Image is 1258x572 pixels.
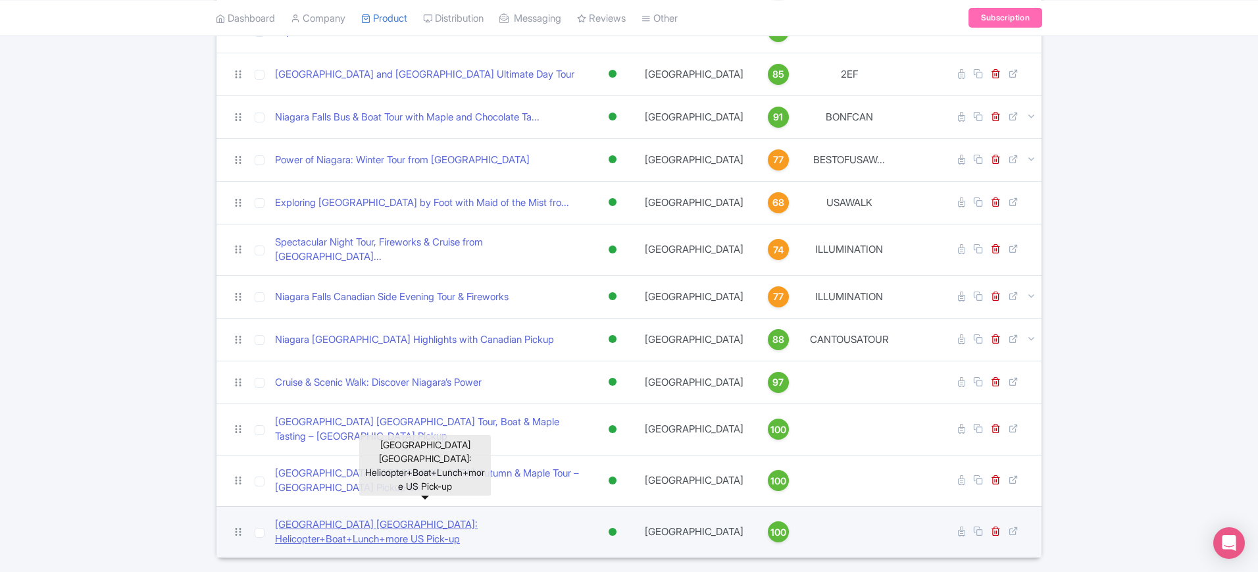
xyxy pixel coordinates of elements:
div: Active [606,330,619,349]
span: 77 [773,290,784,304]
span: 77 [773,153,784,167]
td: ILLUMINATION [805,275,894,318]
a: 85 [757,64,799,85]
td: [GEOGRAPHIC_DATA] [637,138,751,181]
a: Niagara Falls Canadian Side Evening Tour & Fireworks [275,290,509,305]
td: [GEOGRAPHIC_DATA] [637,95,751,138]
td: BONFCAN [805,95,894,138]
a: Subscription [969,8,1042,28]
a: Cruise & Scenic Walk: Discover Niagara’s Power [275,375,482,390]
a: 100 [757,521,799,542]
a: 100 [757,419,799,440]
div: Active [606,420,619,439]
a: Niagara [GEOGRAPHIC_DATA] Highlights with Canadian Pickup [275,332,554,348]
td: USAWALK [805,181,894,224]
a: [GEOGRAPHIC_DATA] and [GEOGRAPHIC_DATA] Ultimate Day Tour [275,67,574,82]
a: Niagara Falls Bus & Boat Tour with Maple and Chocolate Ta... [275,110,540,125]
div: Active [606,240,619,259]
td: [GEOGRAPHIC_DATA] [637,53,751,95]
td: [GEOGRAPHIC_DATA] [637,403,751,455]
a: 100 [757,470,799,491]
span: 68 [772,195,784,210]
span: 97 [772,375,784,390]
td: 2EF [805,53,894,95]
span: 91 [773,110,783,124]
a: 77 [757,149,799,170]
div: Active [606,523,619,542]
td: [GEOGRAPHIC_DATA] [637,455,751,506]
div: Active [606,150,619,169]
a: 88 [757,329,799,350]
div: Active [606,193,619,212]
span: 100 [770,474,786,488]
td: [GEOGRAPHIC_DATA] [637,506,751,558]
a: Exploring [GEOGRAPHIC_DATA] by Foot with Maid of the Mist fro... [275,195,569,211]
td: BESTOFUSAW... [805,138,894,181]
span: 100 [770,423,786,437]
div: Active [606,471,619,490]
div: [GEOGRAPHIC_DATA] [GEOGRAPHIC_DATA]: Helicopter+Boat+Lunch+more US Pick-up [359,435,491,496]
a: 91 [757,107,799,128]
td: CANTOUSATOUR [805,318,894,361]
a: 68 [757,192,799,213]
a: [GEOGRAPHIC_DATA] [GEOGRAPHIC_DATA] Tour, Boat & Maple Tasting – [GEOGRAPHIC_DATA] Pickup [275,415,583,444]
a: 97 [757,372,799,393]
span: 100 [770,525,786,540]
a: 74 [757,239,799,260]
div: Active [606,65,619,84]
div: Active [606,107,619,126]
span: 74 [773,243,784,257]
td: ILLUMINATION [805,224,894,275]
a: Power of Niagara: Winter Tour from [GEOGRAPHIC_DATA] [275,153,530,168]
div: Active [606,373,619,392]
td: [GEOGRAPHIC_DATA] [637,318,751,361]
a: [GEOGRAPHIC_DATA] [GEOGRAPHIC_DATA] Autumn & Maple Tour – [GEOGRAPHIC_DATA] Pickup 6h [275,466,583,496]
td: [GEOGRAPHIC_DATA] [637,275,751,318]
td: [GEOGRAPHIC_DATA] [637,361,751,403]
a: Spectacular Night Tour, Fireworks & Cruise from [GEOGRAPHIC_DATA]... [275,235,583,265]
a: 77 [757,286,799,307]
a: [GEOGRAPHIC_DATA] [GEOGRAPHIC_DATA]: Helicopter+Boat+Lunch+more US Pick-up [275,517,583,547]
div: Active [606,287,619,306]
div: Open Intercom Messenger [1213,527,1245,559]
td: [GEOGRAPHIC_DATA] [637,224,751,275]
span: 85 [772,67,784,82]
td: [GEOGRAPHIC_DATA] [637,181,751,224]
span: 88 [772,332,784,347]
